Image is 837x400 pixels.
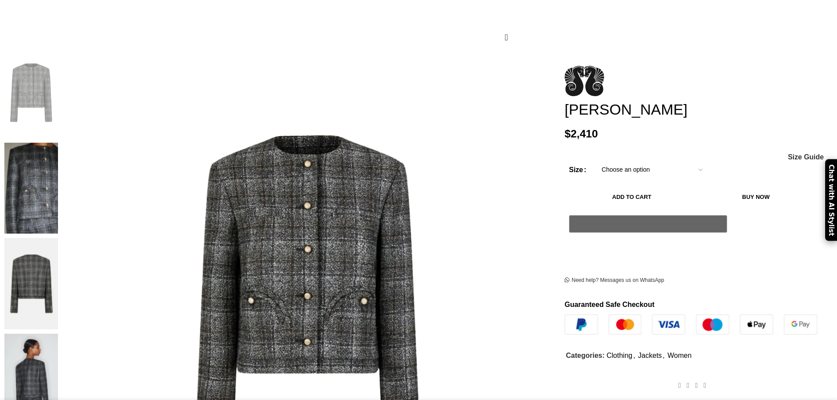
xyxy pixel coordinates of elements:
span: $ [565,128,571,140]
span: , [633,350,635,361]
a: X social link [684,379,692,392]
img: LULUA Shamo Bolero [4,47,58,138]
a: Facebook social link [675,379,684,392]
strong: Guaranteed Safe Checkout [565,301,655,308]
img: Blaze Milano [4,238,58,329]
span: Categories: [566,352,605,359]
button: Buy now [699,188,813,206]
h1: [PERSON_NAME] [565,101,830,119]
a: Size Guide [787,154,824,161]
a: Clothing [606,352,632,359]
iframe: 빠른 보안 결제 프레임 [567,238,729,259]
button: Add to cart [569,188,695,206]
img: guaranteed-safe-checkout-bordered.j [565,314,817,335]
a: Need help? Messages us on WhatsApp [565,277,664,284]
img: Blaze Milano [565,66,604,96]
a: Women [667,352,692,359]
a: Jackets [638,352,662,359]
span: Size Guide [788,154,824,161]
span: , [663,350,664,361]
bdi: 2,410 [565,128,598,140]
a: WhatsApp social link [701,379,709,392]
button: Pay with GPay [569,215,727,233]
label: Size [569,164,586,176]
a: Pinterest social link [692,379,700,392]
img: Blaze Milano blazer [4,143,58,234]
